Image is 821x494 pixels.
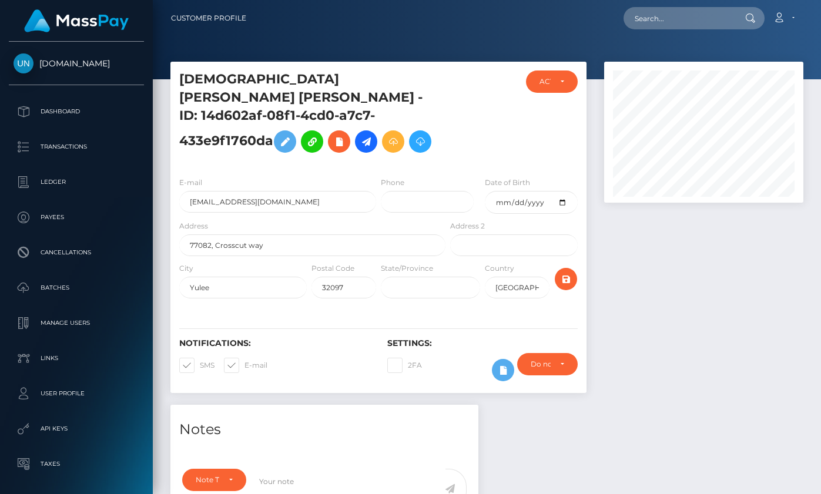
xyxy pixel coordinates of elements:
[14,385,139,402] p: User Profile
[179,419,470,440] h4: Notes
[387,338,578,348] h6: Settings:
[9,308,144,338] a: Manage Users
[9,58,144,69] span: [DOMAIN_NAME]
[531,359,551,369] div: Do not require
[14,209,139,226] p: Payees
[387,358,422,373] label: 2FA
[517,353,578,375] button: Do not require
[9,273,144,303] a: Batches
[14,103,139,120] p: Dashboard
[9,132,144,162] a: Transactions
[179,221,208,231] label: Address
[14,53,33,73] img: Unlockt.me
[9,97,144,126] a: Dashboard
[381,177,404,188] label: Phone
[14,173,139,191] p: Ledger
[179,358,215,373] label: SMS
[196,475,219,485] div: Note Type
[24,9,129,32] img: MassPay Logo
[381,263,433,274] label: State/Province
[9,203,144,232] a: Payees
[624,7,734,29] input: Search...
[311,263,354,274] label: Postal Code
[9,238,144,267] a: Cancellations
[14,138,139,156] p: Transactions
[14,314,139,332] p: Manage Users
[485,263,514,274] label: Country
[9,379,144,408] a: User Profile
[9,449,144,479] a: Taxes
[179,338,370,348] h6: Notifications:
[355,130,377,153] a: Initiate Payout
[9,344,144,373] a: Links
[14,455,139,473] p: Taxes
[14,350,139,367] p: Links
[14,420,139,438] p: API Keys
[224,358,267,373] label: E-mail
[485,177,530,188] label: Date of Birth
[9,414,144,443] a: API Keys
[526,70,578,93] button: ACTIVE
[179,263,193,274] label: City
[179,177,202,188] label: E-mail
[14,279,139,297] p: Batches
[179,70,439,159] h5: [DEMOGRAPHIC_DATA][PERSON_NAME] [PERSON_NAME] - ID: 14d602af-08f1-4cd0-a7c7-433e9f1760da
[9,167,144,197] a: Ledger
[539,77,551,86] div: ACTIVE
[171,6,246,31] a: Customer Profile
[182,469,246,491] button: Note Type
[14,244,139,261] p: Cancellations
[450,221,485,231] label: Address 2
